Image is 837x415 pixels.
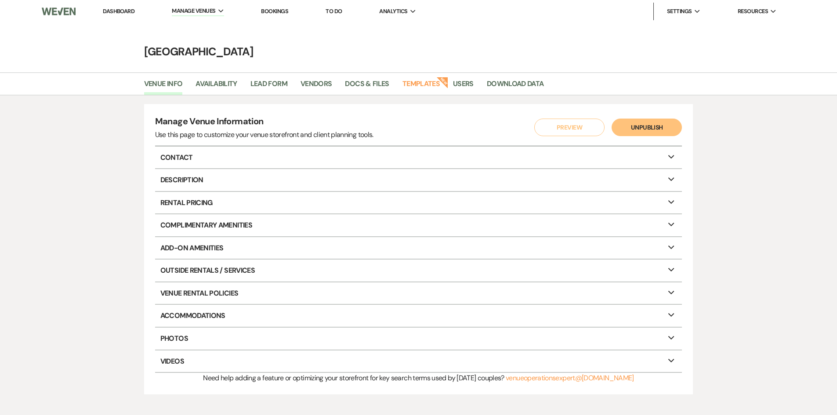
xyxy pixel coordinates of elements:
[155,305,682,327] p: Accommodations
[155,350,682,372] p: Videos
[667,7,692,16] span: Settings
[155,192,682,214] p: Rental Pricing
[261,7,288,15] a: Bookings
[144,78,183,95] a: Venue Info
[506,373,634,383] a: venueoperationsexpert@[DOMAIN_NAME]
[155,260,682,281] p: Outside Rentals / Services
[172,7,215,15] span: Manage Venues
[42,2,75,21] img: Weven Logo
[453,78,474,95] a: Users
[203,373,504,383] span: Need help adding a feature or optimizing your storefront for key search terms used by [DATE] coup...
[612,119,682,136] button: Unpublish
[155,115,373,130] h4: Manage Venue Information
[532,119,602,136] a: Preview
[155,130,373,140] div: Use this page to customize your venue storefront and client planning tools.
[326,7,342,15] a: To Do
[345,78,389,95] a: Docs & Files
[534,119,605,136] button: Preview
[155,214,682,236] p: Complimentary Amenities
[250,78,287,95] a: Lead Form
[738,7,768,16] span: Resources
[402,78,440,95] a: Templates
[155,282,682,304] p: Venue Rental Policies
[487,78,544,95] a: Download Data
[155,147,682,169] p: Contact
[103,7,134,15] a: Dashboard
[155,169,682,191] p: Description
[436,76,449,88] strong: New
[379,7,407,16] span: Analytics
[155,328,682,350] p: Photos
[196,78,237,95] a: Availability
[155,237,682,259] p: Add-On Amenities
[102,44,735,59] h4: [GEOGRAPHIC_DATA]
[301,78,332,95] a: Vendors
